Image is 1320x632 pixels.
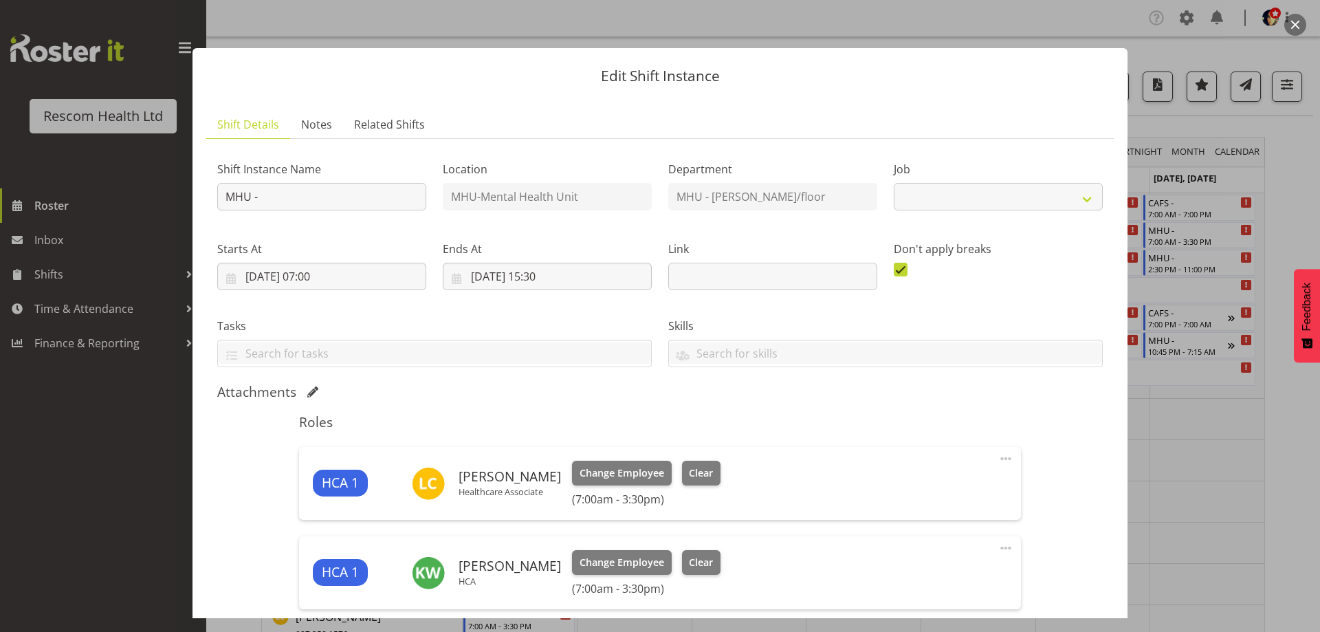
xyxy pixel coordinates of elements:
button: Clear [682,550,721,575]
h6: [PERSON_NAME] [459,558,561,574]
h5: Roles [299,414,1020,431]
img: liz-collett9727.jpg [412,467,445,500]
img: kaye-wishart6896.jpg [412,556,445,589]
label: Ends At [443,241,652,257]
label: Skills [668,318,1103,334]
input: Click to select... [443,263,652,290]
p: Edit Shift Instance [206,69,1114,83]
span: Related Shifts [354,116,425,133]
label: Department [668,161,877,177]
button: Change Employee [572,550,672,575]
h6: (7:00am - 3:30pm) [572,582,720,596]
label: Starts At [217,241,426,257]
label: Shift Instance Name [217,161,426,177]
input: Shift Instance Name [217,183,426,210]
span: HCA 1 [322,473,359,493]
span: HCA 1 [322,563,359,582]
span: Notes [301,116,332,133]
button: Feedback - Show survey [1294,269,1320,362]
p: Healthcare Associate [459,486,561,497]
h5: Attachments [217,384,296,400]
label: Link [668,241,877,257]
h6: [PERSON_NAME] [459,469,561,484]
button: Change Employee [572,461,672,486]
span: Clear [689,466,713,481]
h6: (7:00am - 3:30pm) [572,492,720,506]
label: Don't apply breaks [894,241,1103,257]
span: Shift Details [217,116,279,133]
input: Search for skills [669,342,1102,364]
span: Clear [689,555,713,570]
span: Change Employee [580,555,664,570]
label: Job [894,161,1103,177]
label: Location [443,161,652,177]
input: Click to select... [217,263,426,290]
input: Search for tasks [218,342,651,364]
button: Clear [682,461,721,486]
span: Feedback [1301,283,1313,331]
span: Change Employee [580,466,664,481]
p: HCA [459,576,561,587]
label: Tasks [217,318,652,334]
